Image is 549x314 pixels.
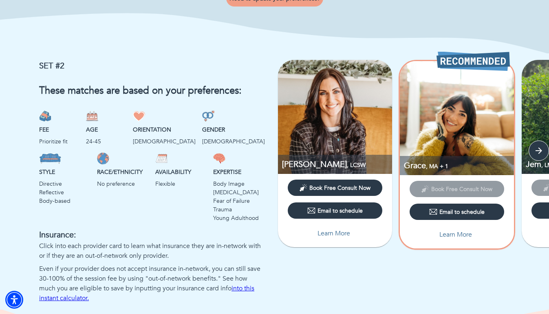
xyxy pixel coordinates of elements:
button: Learn More [410,226,504,243]
p: Body-based [39,197,90,205]
p: Fee [39,125,79,134]
p: Race/Ethnicity [97,168,148,176]
p: SET #2 [39,60,265,72]
p: Availability [155,168,207,176]
h2: These matches are based on your preferences: [39,85,265,97]
div: Email to schedule [307,206,363,215]
p: Style [39,168,90,176]
p: [DEMOGRAPHIC_DATA] [133,137,196,146]
p: Learn More [439,230,472,239]
img: Availability [155,152,168,165]
span: , MA + 1 [426,162,448,170]
div: Email to schedule [429,208,485,216]
span: Book Free Consult Now [309,184,370,192]
img: Orientation [133,110,145,122]
p: Flexible [155,180,207,188]
button: Email to schedule [410,204,504,220]
img: Fee [39,110,51,122]
img: Style [39,152,62,165]
div: Accessibility Menu [5,291,23,309]
img: Expertise [213,152,225,165]
p: Even if your provider does not accept insurance in-network, you can still save 30-100% of the ses... [39,264,265,303]
button: Book Free Consult Now [288,180,382,196]
p: Learn More [317,228,350,238]
p: Prioritize fit [39,137,79,146]
p: LCSW [282,159,392,170]
p: Body Image [213,180,265,188]
span: , LCSW [347,161,366,169]
p: 24-45 [86,137,126,146]
p: Click into each provider card to learn what insurance they are in-network with or if they are an ... [39,241,265,261]
p: Grace [404,160,514,171]
img: Race/Ethnicity [97,152,109,165]
p: Eating Disorder [213,188,265,197]
p: No preference [97,180,148,188]
img: Grace Lang profile [400,61,514,175]
p: [DEMOGRAPHIC_DATA] [202,137,265,146]
button: Learn More [288,225,382,242]
button: Email to schedule [288,202,382,219]
img: Alexis Sturnick profile [278,60,392,174]
p: Gender [202,125,265,134]
img: Gender [202,110,214,122]
img: Recommended Therapist [437,51,510,71]
p: Reflective [39,188,90,197]
p: Trauma [213,205,265,214]
p: Expertise [213,168,265,176]
p: Insurance: [39,229,265,241]
p: Age [86,125,126,134]
p: Orientation [133,125,196,134]
p: Young Adulthood [213,214,265,222]
p: Directive [39,180,90,188]
img: Age [86,110,98,122]
p: Fear of Failure [213,197,265,205]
